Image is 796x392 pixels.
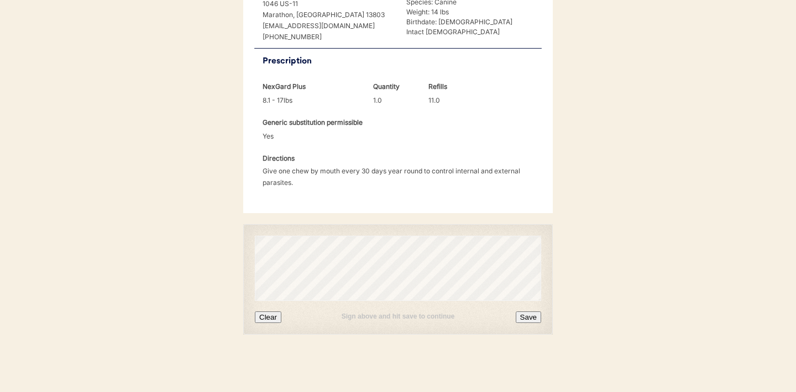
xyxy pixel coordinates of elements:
[263,130,310,142] div: Yes
[373,81,420,92] div: Quantity
[263,94,365,106] div: 8.1 - 17lbs
[263,116,363,128] div: Generic substitution permissible
[516,311,541,323] button: Save
[263,152,310,164] div: Directions
[255,313,541,320] div: Sign above and hit save to continue
[263,32,392,42] div: [PHONE_NUMBER]
[428,81,475,92] div: Refills
[373,94,420,106] div: 1.0
[263,82,306,91] strong: NexGard Plus
[263,21,392,31] div: [EMAIL_ADDRESS][DOMAIN_NAME]
[263,54,542,68] div: Prescription
[263,165,542,188] div: Give one chew by mouth every 30 days year round to control internal and external parasites.
[263,10,392,20] div: Marathon, [GEOGRAPHIC_DATA] 13803
[428,94,475,106] div: 11.0
[255,311,281,323] button: Clear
